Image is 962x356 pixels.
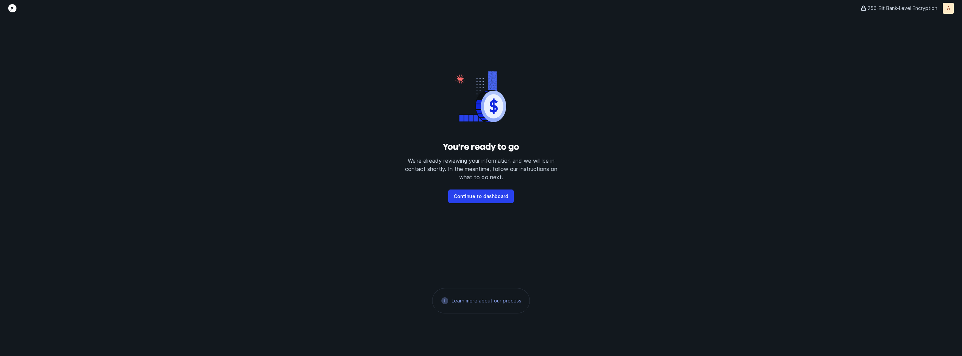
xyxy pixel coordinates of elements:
a: Learn more about our process [452,297,521,304]
p: A [947,5,950,12]
button: Continue to dashboard [448,190,514,203]
p: Continue to dashboard [454,192,508,200]
p: 256-Bit Bank-Level Encryption [868,5,937,12]
img: 21d95410f660ccd52279b82b2de59a72.svg [441,297,449,305]
h3: You’re ready to go [404,141,558,152]
p: We’re already reviewing your information and we will be in contact shortly. In the meantime, foll... [404,157,558,181]
button: A [943,3,954,14]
